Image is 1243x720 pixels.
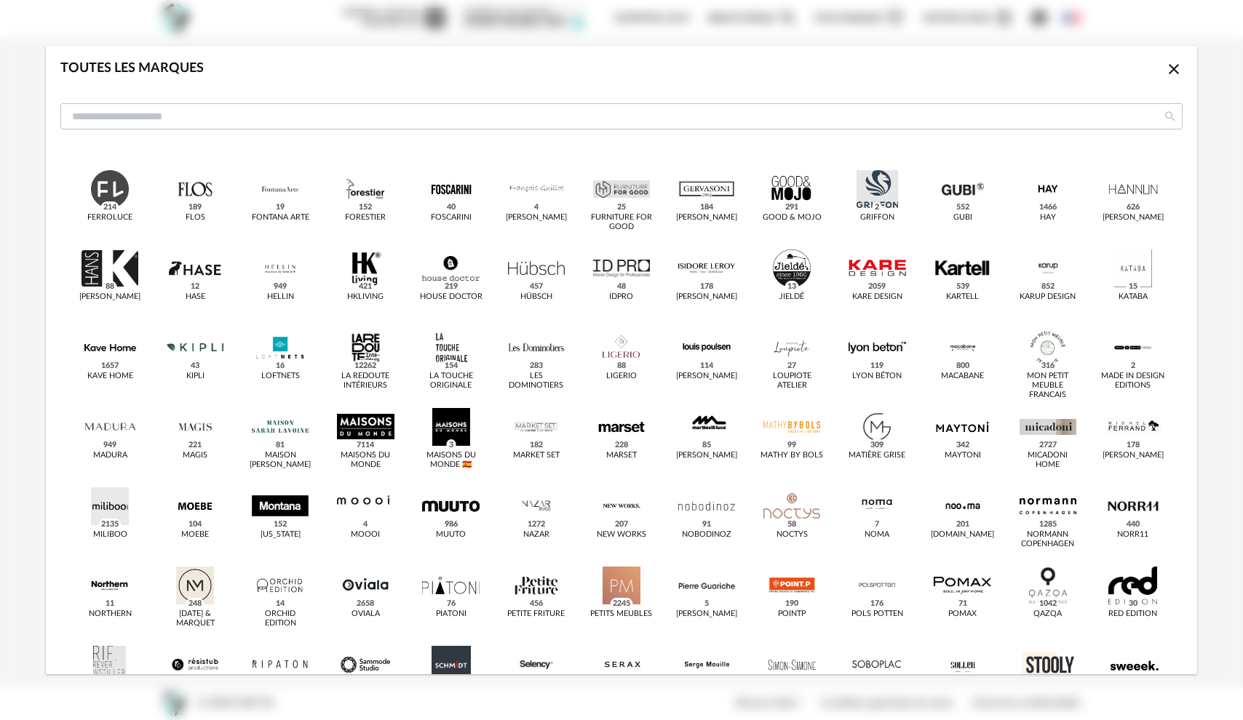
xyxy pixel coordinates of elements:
[785,439,799,451] span: 99
[1036,439,1059,451] span: 2727
[873,201,882,213] span: 2
[1039,360,1057,372] span: 316
[274,201,287,213] span: 19
[682,530,731,540] div: Nobodinoz
[1124,201,1142,213] span: 626
[361,519,370,530] span: 4
[614,201,628,213] span: 25
[1033,609,1062,619] div: QAZQA
[676,451,737,460] div: [PERSON_NAME]
[698,360,716,372] span: 114
[1124,519,1142,530] span: 440
[419,372,482,391] div: La Touche Originale
[186,439,204,451] span: 221
[352,360,379,372] span: 12262
[523,530,549,540] div: Nazar
[941,372,984,381] div: MACABANE
[527,281,545,292] span: 457
[606,451,637,460] div: Marset
[1036,598,1059,609] span: 1042
[865,530,889,540] div: Noma
[527,439,545,451] span: 182
[188,281,202,292] span: 12
[873,519,882,530] span: 7
[868,360,886,372] span: 119
[1016,372,1079,400] div: MON PETIT MEUBLE FRANCAIS
[101,201,119,213] span: 214
[99,519,122,530] span: 2135
[1103,451,1164,460] div: [PERSON_NAME]
[612,519,630,530] span: 207
[249,451,312,470] div: Maison [PERSON_NAME]
[352,609,380,619] div: Oviala
[183,451,207,460] div: Magis
[606,372,637,381] div: Ligerio
[504,372,568,391] div: Les Dominotiers
[186,372,204,381] div: Kipli
[1103,213,1164,223] div: [PERSON_NAME]
[610,598,632,609] span: 2245
[274,360,287,372] span: 16
[89,609,132,619] div: Northern
[777,530,808,540] div: Noctys
[345,213,386,223] div: Forestier
[527,598,545,609] span: 456
[186,292,205,302] div: Hase
[354,439,377,451] span: 7114
[761,451,823,460] div: Mathy By Bols
[612,439,630,451] span: 228
[948,609,977,619] div: Pomax
[60,60,204,77] div: Toutes les marques
[953,360,972,372] span: 800
[186,519,204,530] span: 104
[1128,360,1137,372] span: 2
[1119,292,1148,302] div: Kataba
[590,609,652,619] div: Petits meubles
[785,281,799,292] span: 13
[614,360,628,372] span: 88
[354,598,377,609] span: 2658
[186,598,204,609] span: 248
[420,292,482,302] div: House Doctor
[87,213,132,223] div: Ferroluce
[860,213,894,223] div: Griffon
[779,292,804,302] div: Jieldé
[698,281,716,292] span: 178
[444,598,458,609] span: 76
[531,201,541,213] span: 4
[783,598,801,609] span: 190
[513,451,560,460] div: Market Set
[442,281,460,292] span: 219
[700,439,714,451] span: 85
[79,292,140,302] div: [PERSON_NAME]
[953,213,972,223] div: Gubi
[1036,201,1059,213] span: 1466
[181,530,209,540] div: Moebe
[1036,519,1059,530] span: 1285
[1117,530,1148,540] div: Norr11
[953,281,972,292] span: 539
[589,213,653,232] div: Furniture for Good
[357,201,375,213] span: 152
[761,372,824,391] div: Loupiote Atelier
[609,292,633,302] div: IDPRO
[93,530,127,540] div: Miliboo
[267,292,294,302] div: Hellin
[334,372,397,391] div: La Redoute intérieurs
[1039,281,1057,292] span: 852
[1124,439,1142,451] span: 178
[261,530,301,540] div: [US_STATE]
[186,213,205,223] div: Flos
[849,451,905,460] div: Matière Grise
[444,201,458,213] span: 40
[700,519,714,530] span: 91
[1108,609,1157,619] div: RED Edition
[931,530,994,540] div: [DOMAIN_NAME]
[99,360,122,372] span: 1657
[1020,292,1076,302] div: Karup Design
[1165,63,1183,76] span: Close icon
[763,213,822,223] div: Good & Mojo
[188,360,202,372] span: 43
[357,281,375,292] span: 421
[868,598,886,609] span: 176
